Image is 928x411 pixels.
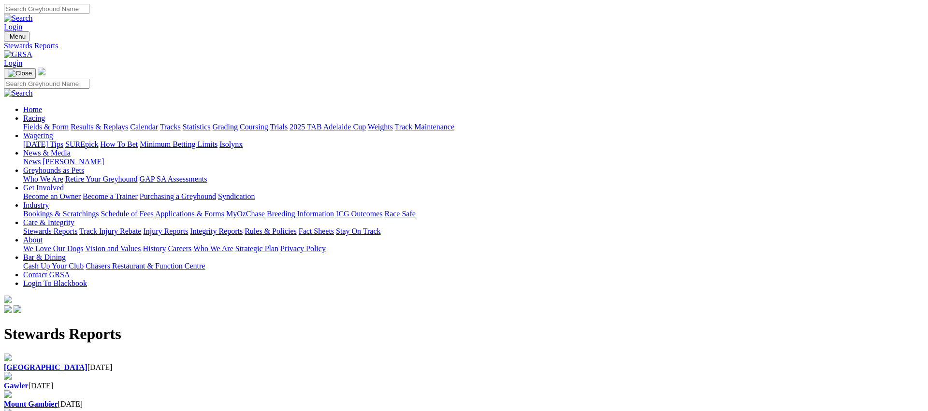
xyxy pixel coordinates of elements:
button: Toggle navigation [4,68,36,79]
a: Calendar [130,123,158,131]
a: Vision and Values [85,244,141,253]
a: GAP SA Assessments [140,175,207,183]
img: file-red.svg [4,390,12,398]
a: Fields & Form [23,123,69,131]
div: Care & Integrity [23,227,924,236]
img: logo-grsa-white.png [4,296,12,303]
div: News & Media [23,157,924,166]
a: Who We Are [23,175,63,183]
a: Retire Your Greyhound [65,175,138,183]
a: Results & Replays [71,123,128,131]
div: About [23,244,924,253]
div: Wagering [23,140,924,149]
a: History [143,244,166,253]
a: Cash Up Your Club [23,262,84,270]
img: file-red.svg [4,372,12,380]
a: [DATE] Tips [23,140,63,148]
a: Contact GRSA [23,270,70,279]
a: Mount Gambier [4,400,58,408]
a: Schedule of Fees [101,210,153,218]
img: logo-grsa-white.png [38,68,45,75]
a: Home [23,105,42,113]
a: Rules & Policies [245,227,297,235]
a: Statistics [183,123,211,131]
a: Chasers Restaurant & Function Centre [86,262,205,270]
a: Privacy Policy [280,244,326,253]
a: Login To Blackbook [23,279,87,287]
button: Toggle navigation [4,31,29,42]
a: Integrity Reports [190,227,243,235]
a: Grading [213,123,238,131]
img: file-red.svg [4,354,12,361]
img: facebook.svg [4,305,12,313]
a: Purchasing a Greyhound [140,192,216,200]
a: Track Maintenance [395,123,454,131]
a: Wagering [23,131,53,140]
input: Search [4,79,89,89]
a: 2025 TAB Adelaide Cup [290,123,366,131]
a: News & Media [23,149,71,157]
img: Search [4,14,33,23]
img: Search [4,89,33,98]
div: Industry [23,210,924,218]
a: Isolynx [219,140,243,148]
a: Syndication [218,192,255,200]
a: Stay On Track [336,227,380,235]
div: Get Involved [23,192,924,201]
img: GRSA [4,50,32,59]
a: Login [4,23,22,31]
a: Care & Integrity [23,218,74,227]
img: Close [8,70,32,77]
a: Racing [23,114,45,122]
a: Injury Reports [143,227,188,235]
input: Search [4,4,89,14]
a: Bar & Dining [23,253,66,261]
a: About [23,236,43,244]
div: [DATE] [4,382,924,390]
div: [DATE] [4,363,924,372]
a: News [23,157,41,166]
a: Tracks [160,123,181,131]
a: Breeding Information [267,210,334,218]
a: Get Involved [23,184,64,192]
a: Login [4,59,22,67]
a: Track Injury Rebate [79,227,141,235]
a: Fact Sheets [299,227,334,235]
a: Stewards Reports [23,227,77,235]
div: Bar & Dining [23,262,924,270]
a: MyOzChase [226,210,265,218]
a: [GEOGRAPHIC_DATA] [4,363,87,371]
a: Who We Are [193,244,233,253]
a: Industry [23,201,49,209]
a: Strategic Plan [235,244,278,253]
a: Become an Owner [23,192,81,200]
img: twitter.svg [14,305,21,313]
a: Become a Trainer [83,192,138,200]
a: Coursing [240,123,268,131]
a: Minimum Betting Limits [140,140,217,148]
a: [PERSON_NAME] [43,157,104,166]
a: Trials [270,123,288,131]
a: Race Safe [384,210,415,218]
div: Greyhounds as Pets [23,175,924,184]
a: Weights [368,123,393,131]
a: SUREpick [65,140,98,148]
a: Applications & Forms [155,210,224,218]
a: Greyhounds as Pets [23,166,84,174]
div: [DATE] [4,400,924,409]
a: ICG Outcomes [336,210,382,218]
span: Menu [10,33,26,40]
a: Careers [168,244,191,253]
a: We Love Our Dogs [23,244,83,253]
a: Bookings & Scratchings [23,210,99,218]
a: Gawler [4,382,29,390]
h1: Stewards Reports [4,325,924,343]
a: Stewards Reports [4,42,924,50]
a: How To Bet [101,140,138,148]
div: Racing [23,123,924,131]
